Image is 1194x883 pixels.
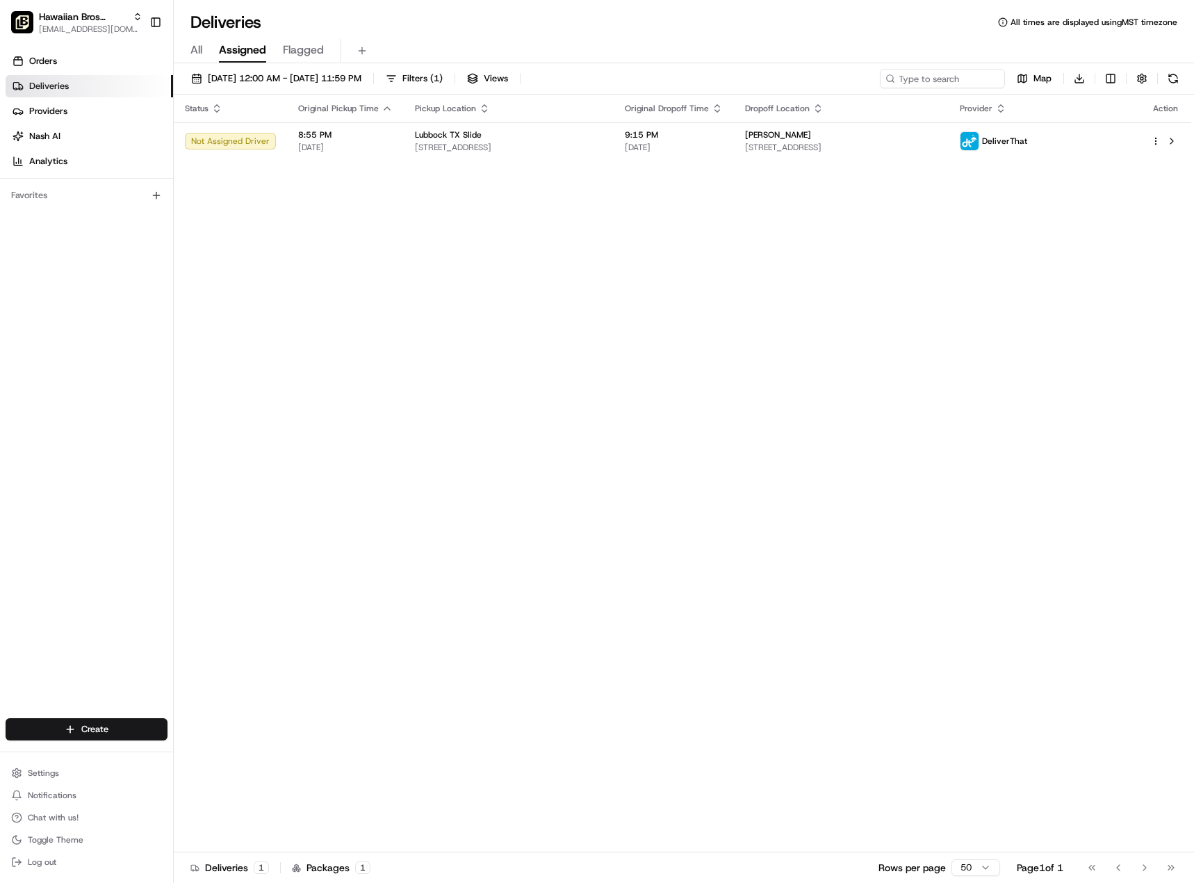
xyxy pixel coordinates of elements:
[81,723,108,736] span: Create
[878,861,946,875] p: Rows per page
[625,103,709,114] span: Original Dropoff Time
[29,130,60,143] span: Nash AI
[6,75,173,97] a: Deliveries
[6,6,144,39] button: Hawaiian Bros (Lubbock_TX_Slide)Hawaiian Bros (Lubbock_TX_Slide)[EMAIL_ADDRESS][DOMAIN_NAME]
[190,42,202,58] span: All
[625,142,723,153] span: [DATE]
[6,125,173,147] a: Nash AI
[379,69,449,88] button: Filters(1)
[28,790,76,801] span: Notifications
[28,834,83,845] span: Toggle Theme
[6,763,167,783] button: Settings
[6,808,167,827] button: Chat with us!
[484,72,508,85] span: Views
[1011,69,1058,88] button: Map
[1033,72,1052,85] span: Map
[415,142,603,153] span: [STREET_ADDRESS]
[11,11,33,33] img: Hawaiian Bros (Lubbock_TX_Slide)
[402,72,443,85] span: Filters
[415,103,476,114] span: Pickup Location
[461,69,514,88] button: Views
[1011,17,1177,28] span: All times are displayed using MST timezone
[6,786,167,805] button: Notifications
[6,852,167,872] button: Log out
[6,830,167,850] button: Toggle Theme
[29,80,69,92] span: Deliveries
[29,155,67,168] span: Analytics
[28,768,59,779] span: Settings
[1163,69,1183,88] button: Refresh
[185,103,208,114] span: Status
[219,42,266,58] span: Assigned
[6,100,173,122] a: Providers
[185,69,368,88] button: [DATE] 12:00 AM - [DATE] 11:59 PM
[39,24,142,35] button: [EMAIL_ADDRESS][DOMAIN_NAME]
[1017,861,1063,875] div: Page 1 of 1
[292,861,370,875] div: Packages
[190,861,269,875] div: Deliveries
[28,857,56,868] span: Log out
[960,132,979,150] img: profile_deliverthat_partner.png
[6,184,167,206] div: Favorites
[745,129,811,140] span: [PERSON_NAME]
[28,812,79,823] span: Chat with us!
[745,103,810,114] span: Dropoff Location
[298,129,393,140] span: 8:55 PM
[190,11,261,33] h1: Deliveries
[1151,103,1180,114] div: Action
[208,72,361,85] span: [DATE] 12:00 AM - [DATE] 11:59 PM
[254,861,269,874] div: 1
[745,142,938,153] span: [STREET_ADDRESS]
[298,103,379,114] span: Original Pickup Time
[39,10,127,24] button: Hawaiian Bros (Lubbock_TX_Slide)
[6,50,173,72] a: Orders
[960,103,992,114] span: Provider
[6,718,167,740] button: Create
[298,142,393,153] span: [DATE]
[29,105,67,118] span: Providers
[880,69,1005,88] input: Type to search
[283,42,324,58] span: Flagged
[625,129,723,140] span: 9:15 PM
[29,55,57,67] span: Orders
[982,136,1027,147] span: DeliverThat
[355,861,370,874] div: 1
[6,150,173,172] a: Analytics
[430,72,443,85] span: ( 1 )
[415,129,482,140] span: Lubbock TX Slide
